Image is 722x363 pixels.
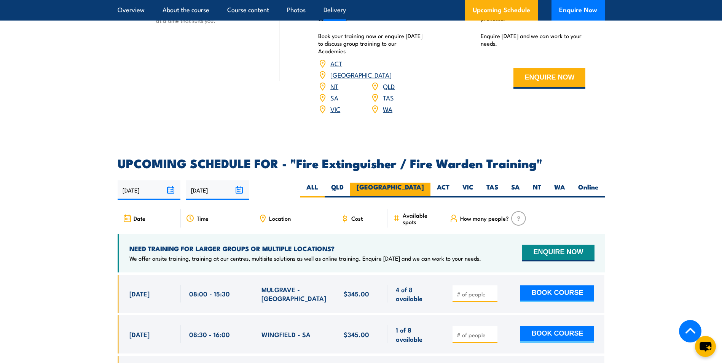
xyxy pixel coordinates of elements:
[457,331,495,339] input: # of people
[513,68,585,89] button: ENQUIRE NOW
[460,215,509,221] span: How many people?
[129,244,481,253] h4: NEED TRAINING FOR LARGER GROUPS OR MULTIPLE LOCATIONS?
[480,183,505,197] label: TAS
[318,32,423,55] p: Book your training now or enquire [DATE] to discuss group training to our Academies
[350,183,430,197] label: [GEOGRAPHIC_DATA]
[344,289,369,298] span: $345.00
[129,289,150,298] span: [DATE]
[695,336,716,357] button: chat-button
[383,81,395,91] a: QLD
[189,330,230,339] span: 08:30 - 16:00
[197,215,209,221] span: Time
[330,81,338,91] a: NT
[481,32,586,47] p: Enquire [DATE] and we can work to your needs.
[457,290,495,298] input: # of people
[351,215,363,221] span: Cost
[325,183,350,197] label: QLD
[269,215,291,221] span: Location
[261,330,311,339] span: WINGFIELD - SA
[526,183,548,197] label: NT
[383,93,394,102] a: TAS
[572,183,605,197] label: Online
[261,285,327,303] span: MULGRAVE - [GEOGRAPHIC_DATA]
[548,183,572,197] label: WA
[134,215,145,221] span: Date
[129,255,481,262] p: We offer onsite training, training at our centres, multisite solutions as well as online training...
[118,158,605,168] h2: UPCOMING SCHEDULE FOR - "Fire Extinguisher / Fire Warden Training"
[330,93,338,102] a: SA
[430,183,456,197] label: ACT
[520,285,594,302] button: BOOK COURSE
[396,285,436,303] span: 4 of 8 available
[344,330,369,339] span: $345.00
[330,104,340,113] a: VIC
[129,330,150,339] span: [DATE]
[520,326,594,343] button: BOOK COURSE
[330,59,342,68] a: ACT
[330,70,392,79] a: [GEOGRAPHIC_DATA]
[505,183,526,197] label: SA
[118,180,180,200] input: From date
[186,180,249,200] input: To date
[396,325,436,343] span: 1 of 8 available
[403,212,439,225] span: Available spots
[456,183,480,197] label: VIC
[522,245,594,261] button: ENQUIRE NOW
[383,104,392,113] a: WA
[300,183,325,197] label: ALL
[189,289,230,298] span: 08:00 - 15:30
